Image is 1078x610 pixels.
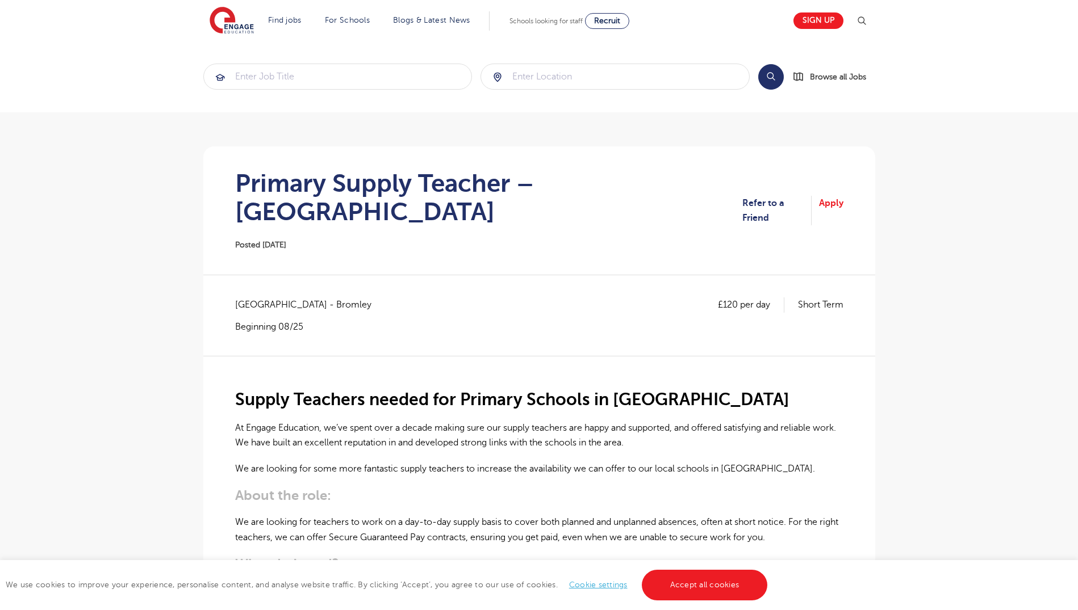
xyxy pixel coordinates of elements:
[480,64,750,90] div: Submit
[235,515,843,545] p: We are looking for teachers to work on a day-to-day supply basis to cover both planned and unplan...
[642,570,768,600] a: Accept all cookies
[204,64,472,89] input: Submit
[235,321,383,333] p: Beginning 08/25
[758,64,784,90] button: Search
[210,7,254,35] img: Engage Education
[793,12,843,29] a: Sign up
[235,390,843,409] h2: Supply Teachers needed for Primary Schools in [GEOGRAPHIC_DATA]
[718,297,784,312] p: £120 per day
[569,580,628,589] a: Cookie settings
[235,420,843,451] p: At Engage Education, we’ve spent over a decade making sure our supply teachers are happy and supp...
[585,13,629,29] a: Recruit
[819,196,843,226] a: Apply
[481,64,749,89] input: Submit
[594,16,620,25] span: Recruit
[798,297,843,312] p: Short Term
[742,196,812,226] a: Refer to a Friend
[6,580,770,589] span: We use cookies to improve your experience, personalise content, and analyse website traffic. By c...
[235,487,843,503] h3: About the role:
[235,461,843,476] p: We are looking for some more fantastic supply teachers to increase the availability we can offer ...
[325,16,370,24] a: For Schools
[509,17,583,25] span: Schools looking for staff
[793,70,875,83] a: Browse all Jobs
[203,64,473,90] div: Submit
[235,241,286,249] span: Posted [DATE]
[268,16,302,24] a: Find jobs
[235,297,383,312] span: [GEOGRAPHIC_DATA] - Bromley
[393,16,470,24] a: Blogs & Latest News
[235,556,843,572] h3: What do I need?
[810,70,866,83] span: Browse all Jobs
[235,169,742,226] h1: Primary Supply Teacher – [GEOGRAPHIC_DATA]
